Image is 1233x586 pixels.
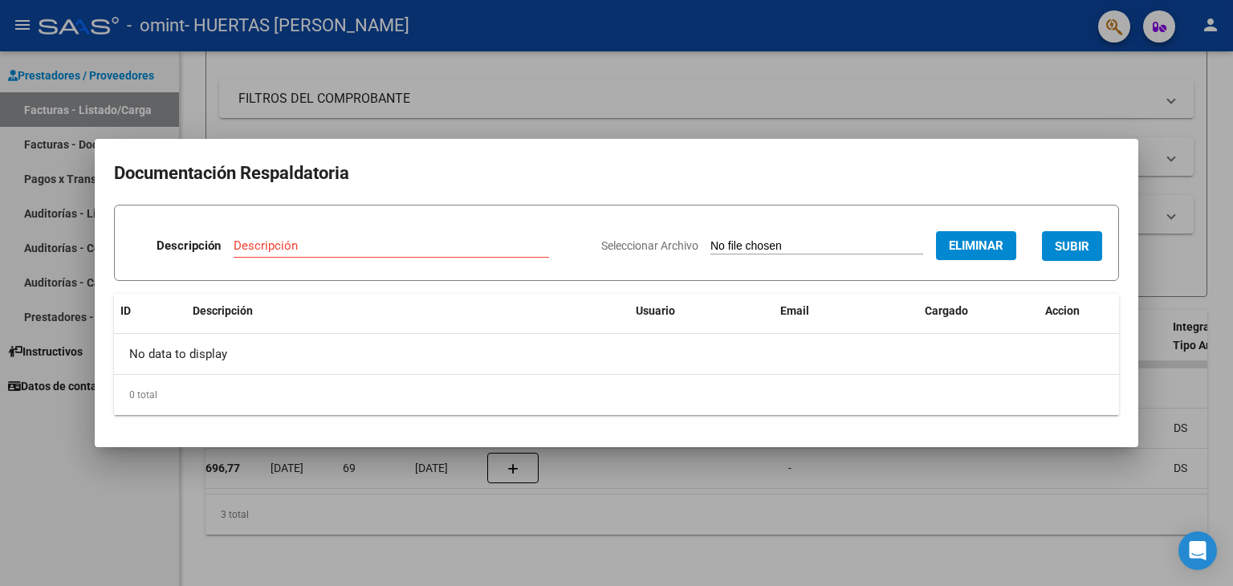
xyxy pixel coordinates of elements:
span: Seleccionar Archivo [601,239,698,252]
span: Usuario [636,304,675,317]
p: Descripción [157,237,221,255]
datatable-header-cell: Usuario [629,294,774,328]
span: Descripción [193,304,253,317]
button: SUBIR [1042,231,1102,261]
span: ID [120,304,131,317]
datatable-header-cell: Accion [1039,294,1119,328]
div: 0 total [114,375,1119,415]
h2: Documentación Respaldatoria [114,158,1119,189]
datatable-header-cell: Descripción [186,294,629,328]
span: Email [780,304,809,317]
span: Eliminar [949,238,1003,253]
span: Cargado [925,304,968,317]
datatable-header-cell: Cargado [918,294,1039,328]
div: No data to display [114,334,1119,374]
button: Eliminar [936,231,1016,260]
datatable-header-cell: Email [774,294,918,328]
span: Accion [1045,304,1080,317]
div: Open Intercom Messenger [1178,531,1217,570]
span: SUBIR [1055,239,1089,254]
datatable-header-cell: ID [114,294,186,328]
